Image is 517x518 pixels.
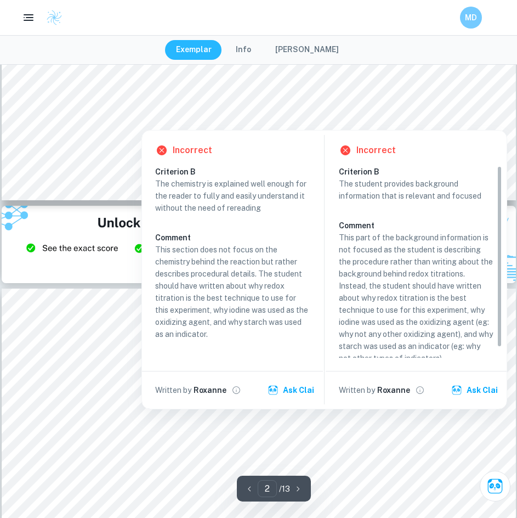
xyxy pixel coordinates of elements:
[165,40,223,60] button: Exemplar
[451,385,462,396] img: clai.svg
[356,144,396,157] h6: Incorrect
[339,232,493,364] p: This part of the background information is not focused as the student is describing the procedure...
[46,9,63,26] img: Clastify logo
[339,219,493,232] h6: Comment
[268,385,279,396] img: clai.svg
[155,166,319,178] h6: Criterion B
[339,384,375,396] p: Written by
[39,9,63,26] a: Clastify logo
[449,380,502,400] button: Ask Clai
[155,178,310,214] p: The chemistry is explained well enough for the reader to fully and easily understand it without t...
[173,144,212,157] h6: Incorrect
[279,483,290,495] p: / 13
[339,166,502,178] h6: Criterion B
[412,382,428,398] button: View full profile
[155,384,191,396] p: Written by
[377,384,410,396] h6: Roxanne
[229,382,244,398] button: View full profile
[465,12,478,24] h6: MD
[339,178,493,202] p: The student provides background information that is relevant and focused
[155,232,310,244] h6: Comment
[194,384,226,396] h6: Roxanne
[480,471,510,502] button: Ask Clai
[460,7,482,29] button: MD
[265,380,319,400] button: Ask Clai
[264,40,350,60] button: [PERSON_NAME]
[2,206,516,283] img: Ad
[225,40,262,60] button: Info
[155,244,310,340] p: This section does not focus on the chemistry behind the reaction but rather describes procedural ...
